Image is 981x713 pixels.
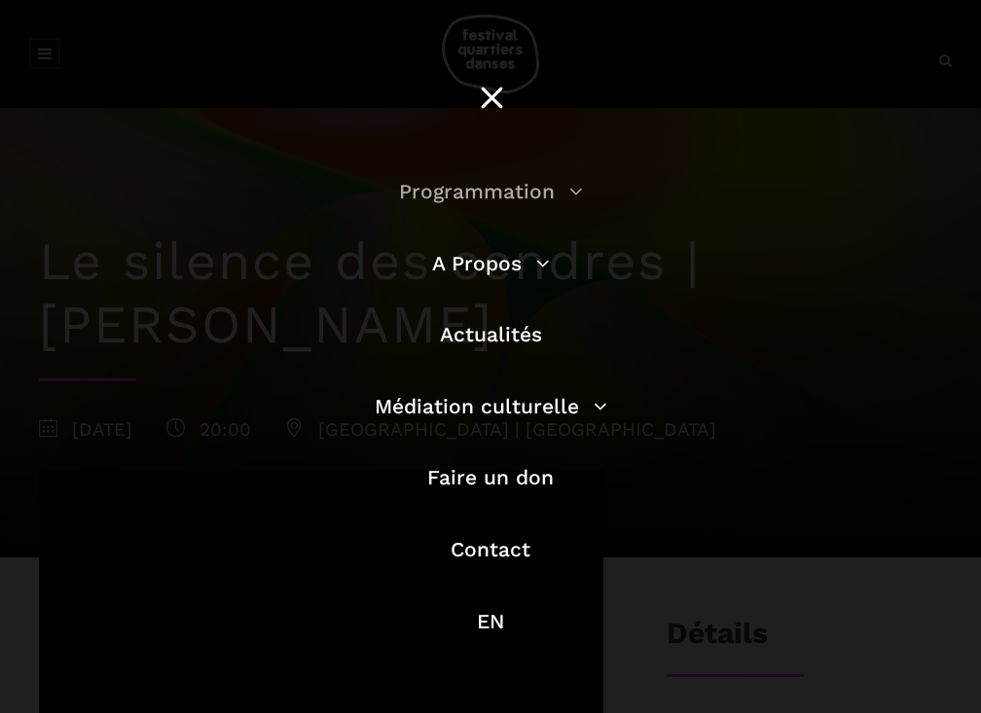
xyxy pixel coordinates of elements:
a: EN [477,609,504,633]
a: Faire un don [427,465,554,489]
a: Programmation [399,179,583,203]
a: Contact [451,537,530,561]
a: Médiation culturelle [375,394,607,418]
a: A Propos [432,251,550,275]
a: Actualités [440,322,542,346]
